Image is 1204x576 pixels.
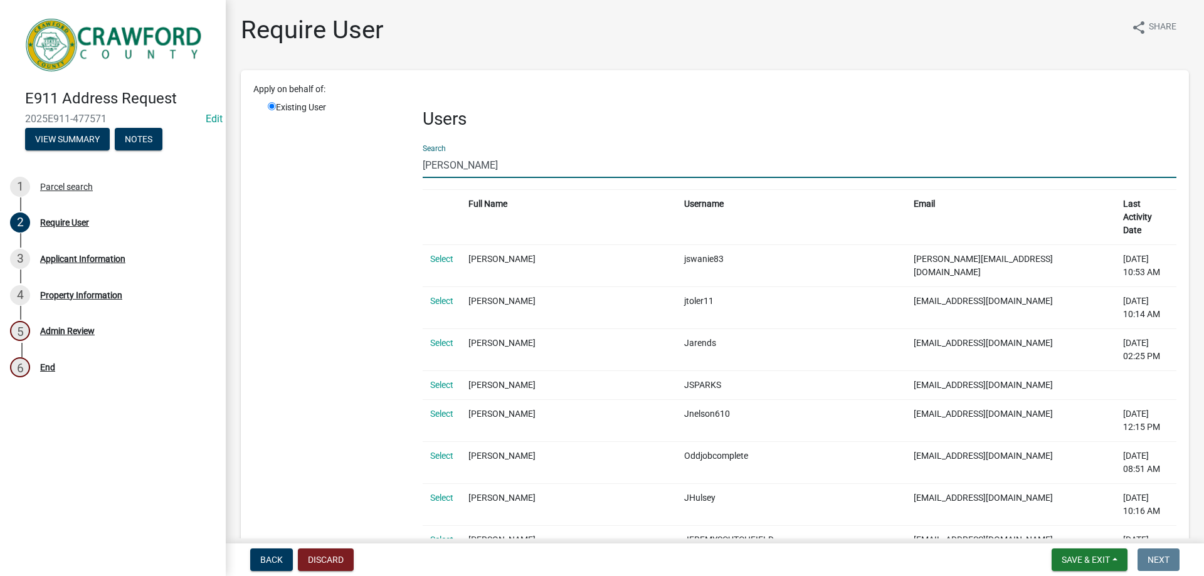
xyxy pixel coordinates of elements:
[1062,555,1110,565] span: Save & Exit
[250,548,293,571] button: Back
[461,483,677,525] td: [PERSON_NAME]
[461,328,677,370] td: [PERSON_NAME]
[677,399,906,441] td: Jnelson610
[1116,525,1176,567] td: [DATE] 02:39 PM
[677,244,906,286] td: jswanie83
[430,338,453,348] a: Select
[906,399,1115,441] td: [EMAIL_ADDRESS][DOMAIN_NAME]
[25,113,201,125] span: 2025E911-477571
[430,409,453,419] a: Select
[260,555,283,565] span: Back
[10,177,30,197] div: 1
[677,328,906,370] td: Jarends
[40,182,93,191] div: Parcel search
[1121,15,1186,39] button: shareShare
[40,254,125,263] div: Applicant Information
[1116,441,1176,483] td: [DATE] 08:51 AM
[430,535,453,545] a: Select
[1116,244,1176,286] td: [DATE] 10:53 AM
[115,135,162,145] wm-modal-confirm: Notes
[906,244,1115,286] td: [PERSON_NAME][EMAIL_ADDRESS][DOMAIN_NAME]
[25,13,206,76] img: Crawford County, Georgia
[423,108,1176,130] h3: Users
[298,548,354,571] button: Discard
[461,189,677,244] th: Full Name
[906,370,1115,399] td: [EMAIL_ADDRESS][DOMAIN_NAME]
[906,483,1115,525] td: [EMAIL_ADDRESS][DOMAIN_NAME]
[461,399,677,441] td: [PERSON_NAME]
[906,328,1115,370] td: [EMAIL_ADDRESS][DOMAIN_NAME]
[906,525,1115,567] td: [EMAIL_ADDRESS][DOMAIN_NAME]
[25,135,110,145] wm-modal-confirm: Summary
[25,90,216,108] h4: E911 Address Request
[906,286,1115,328] td: [EMAIL_ADDRESS][DOMAIN_NAME]
[677,525,906,567] td: JEREMYSCUTCHFIELD
[430,296,453,306] a: Select
[206,113,223,125] wm-modal-confirm: Edit Application Number
[461,525,677,567] td: [PERSON_NAME]
[906,189,1115,244] th: Email
[430,451,453,461] a: Select
[10,212,30,233] div: 2
[241,15,384,45] h1: Require User
[430,493,453,503] a: Select
[40,327,95,335] div: Admin Review
[461,286,677,328] td: [PERSON_NAME]
[677,370,906,399] td: JSPARKS
[461,441,677,483] td: [PERSON_NAME]
[430,254,453,264] a: Select
[244,83,1186,96] div: Apply on behalf of:
[677,441,906,483] td: Oddjobcomplete
[10,357,30,377] div: 6
[430,380,453,390] a: Select
[1052,548,1127,571] button: Save & Exit
[1116,328,1176,370] td: [DATE] 02:25 PM
[677,483,906,525] td: JHulsey
[461,244,677,286] td: [PERSON_NAME]
[1116,483,1176,525] td: [DATE] 10:16 AM
[677,286,906,328] td: jtoler11
[1116,399,1176,441] td: [DATE] 12:15 PM
[1149,20,1176,35] span: Share
[677,189,906,244] th: Username
[10,321,30,341] div: 5
[10,285,30,305] div: 4
[1148,555,1170,565] span: Next
[115,128,162,150] button: Notes
[10,249,30,269] div: 3
[25,128,110,150] button: View Summary
[40,291,122,300] div: Property Information
[1138,548,1180,571] button: Next
[40,363,55,372] div: End
[1116,286,1176,328] td: [DATE] 10:14 AM
[1131,20,1146,35] i: share
[40,218,89,227] div: Require User
[461,370,677,399] td: [PERSON_NAME]
[906,441,1115,483] td: [EMAIL_ADDRESS][DOMAIN_NAME]
[1116,189,1176,244] th: Last Activity Date
[206,113,223,125] a: Edit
